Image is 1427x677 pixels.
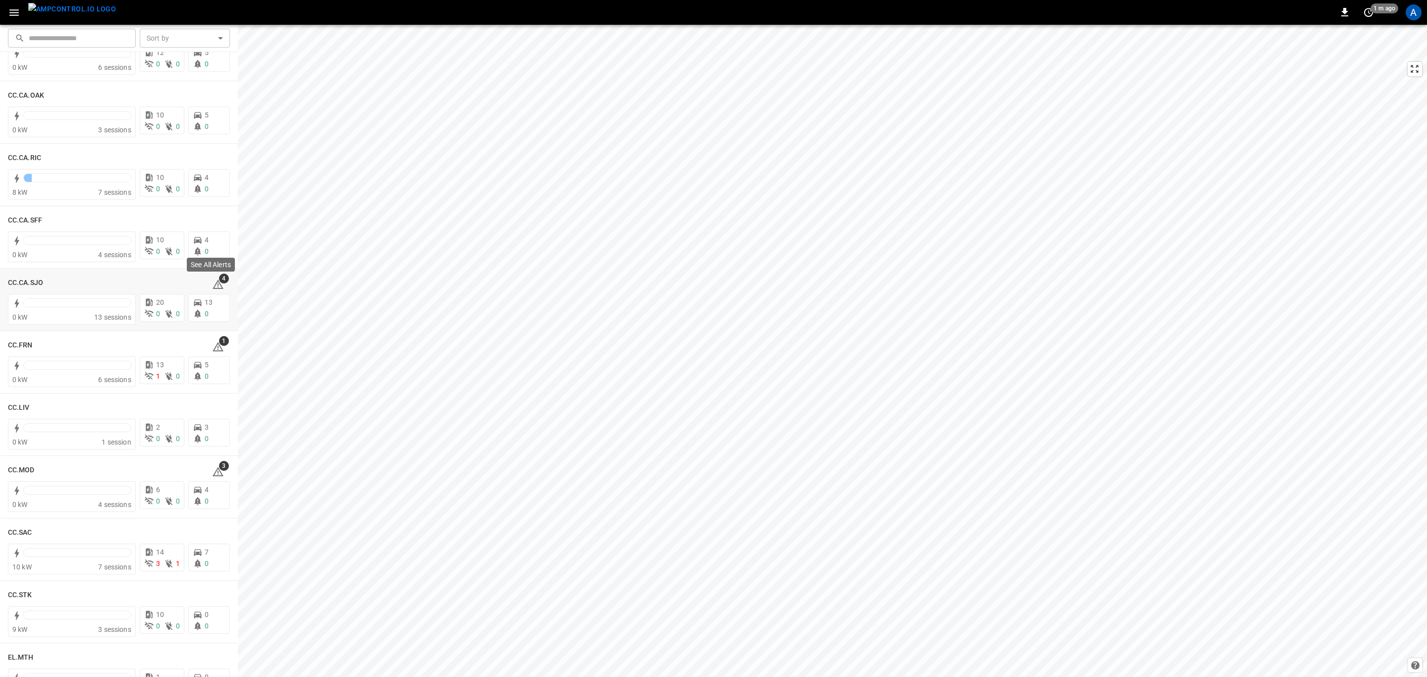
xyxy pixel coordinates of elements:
span: 0 [205,122,209,130]
span: 13 [156,361,164,369]
span: 3 [205,423,209,431]
span: 0 kW [12,501,28,508]
h6: CC.CA.SJO [8,278,43,288]
span: 7 [205,548,209,556]
span: 0 [156,497,160,505]
span: 0 [176,435,180,443]
span: 0 kW [12,438,28,446]
span: 0 kW [12,63,28,71]
span: 0 [205,435,209,443]
span: 0 [156,310,160,318]
span: 5 [205,49,209,56]
span: 1 [156,372,160,380]
span: 10 [156,611,164,619]
h6: EL.MTH [8,652,34,663]
span: 3 sessions [98,625,131,633]
h6: CC.LIV [8,402,30,413]
span: 0 [205,310,209,318]
span: 6 sessions [98,63,131,71]
span: 1 [176,560,180,567]
span: 4 [205,236,209,244]
span: 0 kW [12,251,28,259]
span: 0 [205,60,209,68]
button: set refresh interval [1361,4,1376,20]
span: 0 [156,247,160,255]
span: 0 [156,185,160,193]
span: 5 [205,111,209,119]
span: 0 [176,622,180,630]
h6: CC.SAC [8,527,32,538]
canvas: Map [238,25,1427,677]
span: 3 sessions [98,126,131,134]
span: 0 [156,60,160,68]
span: 4 [219,274,229,283]
span: 10 [156,111,164,119]
span: 0 kW [12,376,28,384]
h6: CC.CA.RIC [8,153,41,164]
span: 4 [205,173,209,181]
span: 1 m ago [1371,3,1398,13]
span: 10 [156,236,164,244]
span: 0 kW [12,313,28,321]
span: 13 sessions [94,313,131,321]
span: 4 [205,486,209,494]
span: 13 [205,298,213,306]
h6: CC.CA.OAK [8,90,44,101]
span: 0 kW [12,126,28,134]
span: 4 sessions [98,501,131,508]
span: 0 [205,185,209,193]
span: 0 [176,372,180,380]
span: 3 [219,461,229,471]
span: 0 [205,247,209,255]
span: 0 [205,497,209,505]
span: 0 [205,560,209,567]
span: 0 [176,60,180,68]
span: 10 kW [12,563,32,571]
span: 3 [156,560,160,567]
span: 1 [219,336,229,346]
span: 12 [156,49,164,56]
span: 0 [176,310,180,318]
span: 20 [156,298,164,306]
span: 0 [156,122,160,130]
span: 0 [156,435,160,443]
span: 0 [176,185,180,193]
h6: CC.STK [8,590,32,601]
span: 4 sessions [98,251,131,259]
h6: CC.MOD [8,465,35,476]
span: 0 [176,247,180,255]
h6: CC.CA.SFF [8,215,42,226]
span: 6 sessions [98,376,131,384]
span: 0 [205,611,209,619]
span: 0 [205,622,209,630]
span: 6 [156,486,160,494]
span: 7 sessions [98,188,131,196]
span: 9 kW [12,625,28,633]
span: 7 sessions [98,563,131,571]
span: 0 [176,122,180,130]
p: See All Alerts [191,260,231,270]
span: 1 session [102,438,131,446]
span: 8 kW [12,188,28,196]
span: 10 [156,173,164,181]
h6: CC.FRN [8,340,33,351]
span: 5 [205,361,209,369]
div: profile-icon [1406,4,1422,20]
img: ampcontrol.io logo [28,3,116,15]
span: 0 [176,497,180,505]
span: 14 [156,548,164,556]
span: 0 [156,622,160,630]
span: 0 [205,372,209,380]
span: 2 [156,423,160,431]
